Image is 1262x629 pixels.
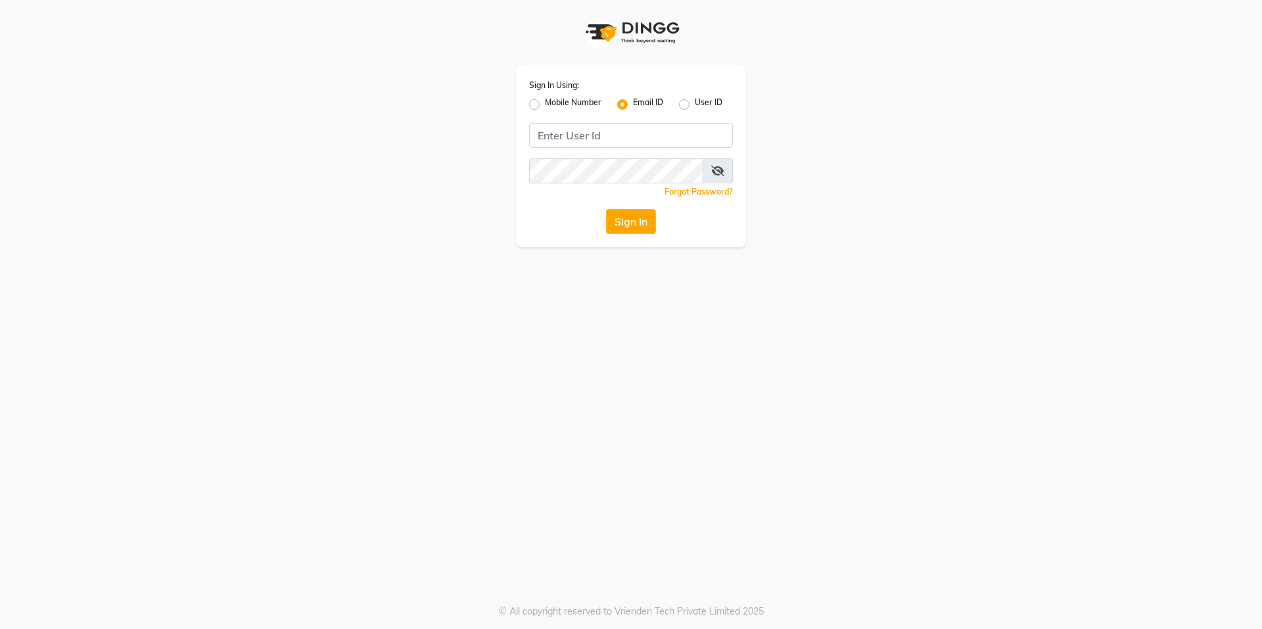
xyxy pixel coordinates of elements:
input: Username [529,123,733,148]
input: Username [529,158,703,183]
label: Email ID [633,97,663,112]
button: Sign In [606,209,656,234]
img: logo1.svg [578,13,684,52]
a: Forgot Password? [665,187,733,197]
label: User ID [695,97,722,112]
label: Mobile Number [545,97,601,112]
label: Sign In Using: [529,80,579,91]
